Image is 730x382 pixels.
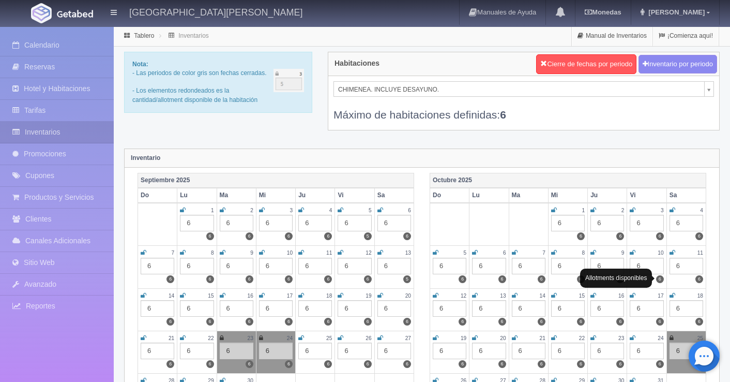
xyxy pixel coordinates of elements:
label: 6 [656,275,664,283]
small: 21 [540,335,545,341]
label: 6 [324,318,332,326]
div: 6 [472,300,506,317]
small: 20 [500,335,506,341]
label: 5 [364,232,372,240]
small: 3 [290,208,293,213]
label: 6 [577,360,585,368]
label: 6 [364,360,372,368]
small: 14 [169,293,174,299]
div: 6 [259,258,293,274]
th: Octubre 2025 [430,173,706,188]
th: Ju [588,188,627,203]
th: Septiembre 2025 [138,173,414,188]
small: 13 [405,250,411,256]
small: 27 [405,335,411,341]
div: 6 [590,215,624,231]
div: 6 [298,300,332,317]
label: 6 [403,318,411,326]
div: 6 [141,258,174,274]
label: 6 [246,360,253,368]
div: 6 [220,343,253,359]
label: 6 [285,275,293,283]
div: 6 [630,300,663,317]
div: Allotments disponibles [580,269,652,288]
label: 6 [577,318,585,326]
div: 6 [220,300,253,317]
label: 6 [166,318,174,326]
strong: Inventario [131,154,160,161]
label: 6 [364,318,372,326]
small: 4 [329,208,332,213]
label: 6 [498,275,506,283]
b: Monedas [585,8,621,16]
b: Nota: [132,61,148,68]
small: 10 [658,250,663,256]
div: 6 [670,258,703,274]
div: 6 [512,343,545,359]
span: CHIMENEA. INCLUYE DESAYUNO. [338,82,700,97]
div: 6 [338,215,371,231]
small: 5 [369,208,372,213]
a: Tablero [134,32,154,39]
div: 6 [298,258,332,274]
small: 21 [169,335,174,341]
div: 6 [298,343,332,359]
div: 6 [630,343,663,359]
small: 10 [287,250,293,256]
th: Ju [296,188,335,203]
th: Sa [666,188,706,203]
label: 6 [656,232,664,240]
label: 6 [656,360,664,368]
div: 6 [590,343,624,359]
div: 6 [670,300,703,317]
small: 17 [658,293,663,299]
button: Inventario por periodo [638,55,717,74]
small: 18 [697,293,703,299]
small: 19 [366,293,371,299]
label: 6 [324,232,332,240]
label: 6 [246,275,253,283]
small: 24 [658,335,663,341]
small: 9 [621,250,625,256]
label: 6 [166,275,174,283]
small: 6 [408,208,411,213]
label: 6 [324,275,332,283]
img: cutoff.png [273,69,304,92]
div: 6 [180,343,214,359]
div: 6 [551,258,585,274]
div: 6 [298,215,332,231]
small: 24 [287,335,293,341]
label: 6 [324,360,332,368]
img: Getabed [57,10,93,18]
small: 11 [326,250,332,256]
div: 6 [259,300,293,317]
small: 26 [366,335,371,341]
div: 6 [590,300,624,317]
small: 4 [700,208,703,213]
div: - Las periodos de color gris son fechas cerradas. - Los elementos redondeados es la cantidad/allo... [124,52,312,113]
label: 6 [616,360,624,368]
div: 6 [551,215,585,231]
div: 6 [377,215,411,231]
div: 6 [630,258,663,274]
label: 6 [206,232,214,240]
small: 16 [248,293,253,299]
div: 6 [433,343,466,359]
small: 25 [326,335,332,341]
div: 6 [377,300,411,317]
div: 6 [338,300,371,317]
label: 6 [498,360,506,368]
small: 1 [211,208,214,213]
div: 6 [630,215,663,231]
label: 6 [538,275,545,283]
small: 19 [461,335,466,341]
label: 6 [459,318,466,326]
label: 6 [616,232,624,240]
small: 9 [250,250,253,256]
div: 6 [259,215,293,231]
label: 6 [285,232,293,240]
a: Manual de Inventarios [572,26,652,46]
div: 6 [433,258,466,274]
h4: Habitaciones [334,60,379,67]
small: 22 [208,335,214,341]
